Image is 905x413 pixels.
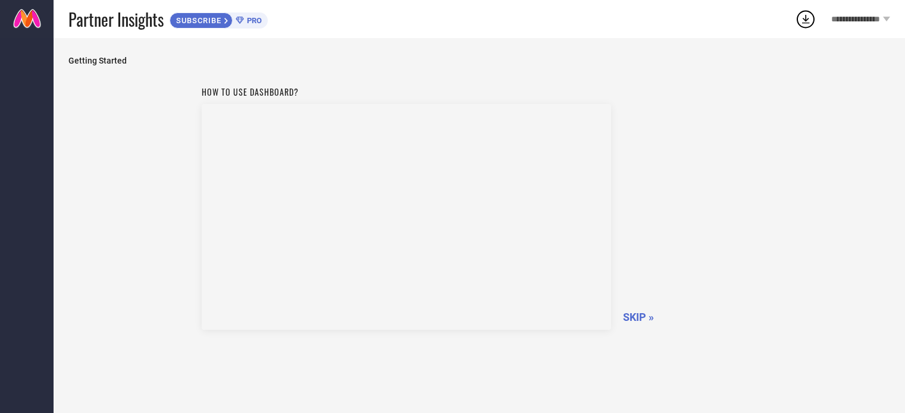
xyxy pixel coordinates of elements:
[795,8,816,30] div: Open download list
[202,86,611,98] h1: How to use dashboard?
[68,7,164,31] span: Partner Insights
[244,16,262,25] span: PRO
[202,104,611,330] iframe: YouTube video player
[170,10,268,29] a: SUBSCRIBEPRO
[68,56,890,65] span: Getting Started
[170,16,224,25] span: SUBSCRIBE
[623,311,654,323] span: SKIP »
